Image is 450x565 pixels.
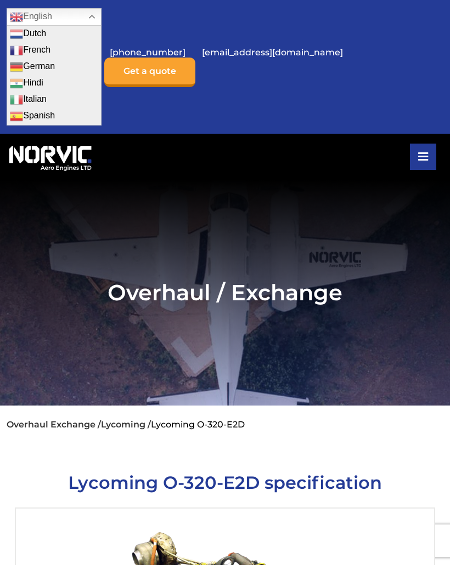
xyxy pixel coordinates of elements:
li: Lycoming O-320-E2D [151,419,245,430]
a: Spanish [7,108,101,124]
a: German [7,59,101,75]
a: Lycoming / [101,419,151,430]
a: Italian [7,92,101,108]
h1: Lycoming O-320-E2D specification [15,472,435,493]
a: Hindi [7,75,101,92]
img: es [10,110,23,123]
a: [EMAIL_ADDRESS][DOMAIN_NAME] [196,39,348,66]
img: hi [10,77,23,90]
a: Overhaul Exchange / [7,419,101,430]
h2: Overhaul / Exchange [7,279,443,306]
a: Get a quote [104,58,195,87]
img: it [10,93,23,106]
img: en [10,10,23,24]
img: Norvic Aero Engines logo [7,142,94,172]
a: French [7,42,101,59]
img: fr [10,44,23,57]
a: [PHONE_NUMBER] [104,39,191,66]
img: de [10,60,23,73]
a: Dutch [7,26,101,42]
img: nl [10,27,23,41]
a: English [7,8,102,26]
